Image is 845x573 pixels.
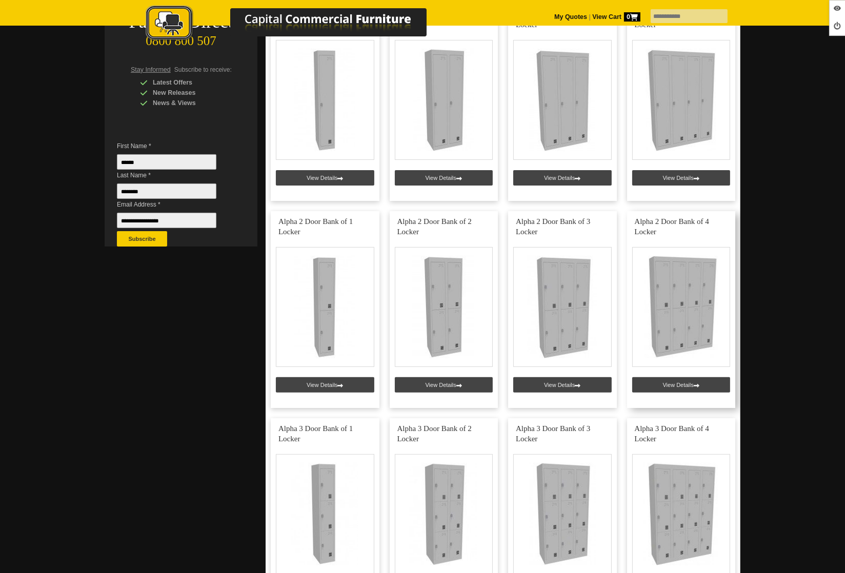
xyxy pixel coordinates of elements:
div: Latest Offers [140,77,237,88]
span: Email Address * [117,199,232,210]
span: Subscribe to receive: [174,66,232,73]
input: Last Name * [117,183,216,199]
a: My Quotes [554,13,587,21]
span: First Name * [117,141,232,151]
a: View Cart0 [591,13,640,21]
a: Capital Commercial Furniture Logo [117,5,476,46]
input: Email Address * [117,213,216,228]
div: New Releases [140,88,237,98]
button: Subscribe [117,231,167,247]
input: First Name * [117,154,216,170]
div: 0800 800 507 [105,29,257,48]
span: 0 [624,12,640,22]
span: Stay Informed [131,66,171,73]
span: Last Name * [117,170,232,180]
img: Capital Commercial Furniture Logo [117,5,476,43]
strong: View Cart [592,13,640,21]
div: News & Views [140,98,237,108]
